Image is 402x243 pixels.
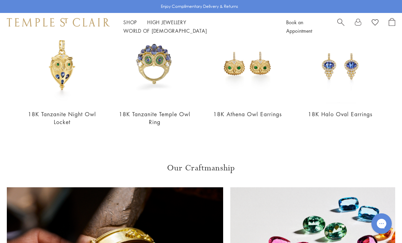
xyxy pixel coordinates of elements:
a: 18K Halo Oval Earrings [308,110,372,118]
a: World of [DEMOGRAPHIC_DATA]World of [DEMOGRAPHIC_DATA] [123,27,207,34]
img: Temple St. Clair [7,18,110,26]
a: High JewelleryHigh Jewellery [147,19,186,26]
a: 18K Tanzanite Night Owl Locket [28,110,96,126]
nav: Main navigation [123,18,271,35]
a: View Wishlist [372,18,378,28]
h3: Our Craftmanship [7,163,395,173]
a: Open Shopping Bag [389,18,395,35]
a: Search [337,18,344,35]
iframe: Gorgias live chat messenger [368,211,395,236]
img: E36186-OWLTG [208,25,287,104]
p: Enjoy Complimentary Delivery & Returns [161,3,238,10]
img: 18K Tanzanite Temple Owl Ring [115,25,194,104]
img: 18K Halo Oval Earrings [300,25,380,104]
img: 18K Tanzanite Night Owl Locket [22,25,102,104]
a: ShopShop [123,19,137,26]
a: Book an Appointment [286,19,312,34]
a: 18K Athena Owl Earrings [213,110,282,118]
a: 18K Tanzanite Temple Owl Ring [119,110,190,126]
